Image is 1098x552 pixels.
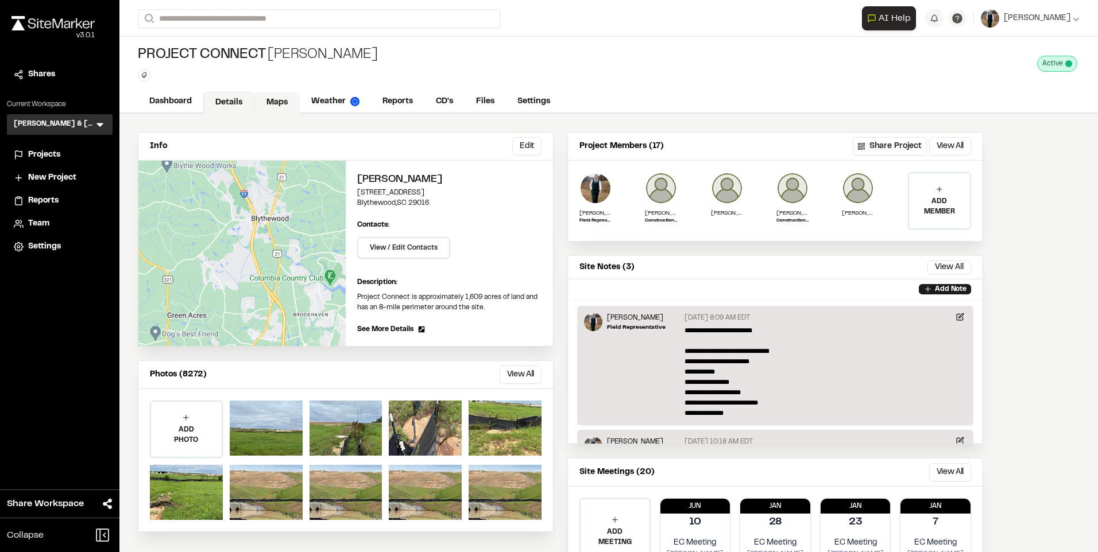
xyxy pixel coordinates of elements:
[350,97,359,106] img: precipai.png
[689,515,701,530] p: 10
[150,140,167,153] p: Info
[581,527,649,547] p: ADD MEETING
[900,501,971,511] p: Jan
[357,220,389,230] p: Contacts:
[825,537,886,549] p: EC Meeting
[579,466,655,479] p: Site Meetings (20)
[357,292,542,313] p: Project Connect is approximately 1,609 acres of land and has an 8-mile perimeter around the site.
[14,149,106,161] a: Projects
[660,501,730,511] p: Jun
[7,497,84,511] span: Share Workspace
[711,172,743,204] img: William Eubank
[28,195,59,207] span: Reports
[14,217,106,230] a: Team
[769,515,782,530] p: 28
[138,69,150,81] button: Edit Tags
[14,68,106,81] a: Shares
[371,91,424,112] a: Reports
[579,261,635,274] p: Site Notes (3)
[584,437,602,455] img: Edwin Stadsvold
[1037,56,1077,72] div: This project is active and counting against your active project count.
[424,91,465,112] a: CD's
[862,6,921,30] div: Open AI Assistant
[1065,60,1072,67] span: This project is active and counting against your active project count.
[11,16,95,30] img: rebrand.png
[862,6,916,30] button: Open AI Assistant
[909,196,970,217] p: ADD MEMBER
[981,9,999,28] img: User
[357,172,542,188] h2: [PERSON_NAME]
[500,366,542,384] button: View All
[842,209,874,217] p: [PERSON_NAME]
[579,172,612,204] img: Edwin Stadsvold
[7,528,44,542] span: Collapse
[853,137,927,156] button: Share Project
[879,11,911,25] span: AI Help
[685,313,750,323] p: [DATE] 8:09 AM EDT
[138,9,158,28] button: Search
[821,501,891,511] p: Jan
[665,537,726,549] p: EC Meeting
[745,537,806,549] p: EC Meeting
[357,324,413,335] span: See More Details
[645,217,677,224] p: Construction Admin
[842,172,874,204] img: Lauren Davenport
[14,119,94,130] h3: [PERSON_NAME] & [PERSON_NAME]
[151,425,222,445] p: ADD PHOTO
[579,209,612,217] p: [PERSON_NAME]
[849,515,863,530] p: 23
[28,149,60,161] span: Projects
[776,209,809,217] p: [PERSON_NAME]
[14,195,106,207] a: Reports
[929,137,971,156] button: View All
[607,313,666,323] p: [PERSON_NAME]
[14,240,106,253] a: Settings
[685,437,753,447] p: [DATE] 10:18 AM EDT
[28,172,76,184] span: New Project
[981,9,1080,28] button: [PERSON_NAME]
[935,284,966,294] p: Add Note
[28,68,55,81] span: Shares
[357,237,450,259] button: View / Edit Contacts
[254,92,300,114] a: Maps
[7,99,113,110] p: Current Workspace
[28,240,61,253] span: Settings
[138,91,203,112] a: Dashboard
[905,537,966,549] p: EC Meeting
[740,501,810,511] p: Jan
[203,92,254,114] a: Details
[138,46,265,64] span: Project Connect
[607,323,666,332] p: Field Representative
[933,515,938,530] p: 7
[11,30,95,41] div: Oh geez...please don't...
[579,217,612,224] p: Field Representative
[776,172,809,204] img: Darrin C. Sanders
[465,91,506,112] a: Files
[138,46,377,64] div: [PERSON_NAME]
[506,91,562,112] a: Settings
[1004,12,1070,25] span: [PERSON_NAME]
[1042,59,1063,69] span: Active
[929,463,971,481] button: View All
[645,209,677,217] p: [PERSON_NAME]
[645,172,677,204] img: Ryan Barnes
[512,137,542,156] button: Edit
[711,209,743,217] p: [PERSON_NAME]
[776,217,809,224] p: Construction Manager
[584,313,602,331] img: Edwin Stadsvold
[607,437,666,447] p: [PERSON_NAME]
[357,277,542,287] p: Description:
[300,91,371,112] a: Weather
[14,172,106,184] a: New Project
[28,217,49,230] span: Team
[927,261,971,274] button: View All
[579,140,664,153] p: Project Members (17)
[150,368,207,381] p: Photos (8272)
[357,188,542,198] p: [STREET_ADDRESS]
[357,198,542,208] p: Blythewood , SC 29016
